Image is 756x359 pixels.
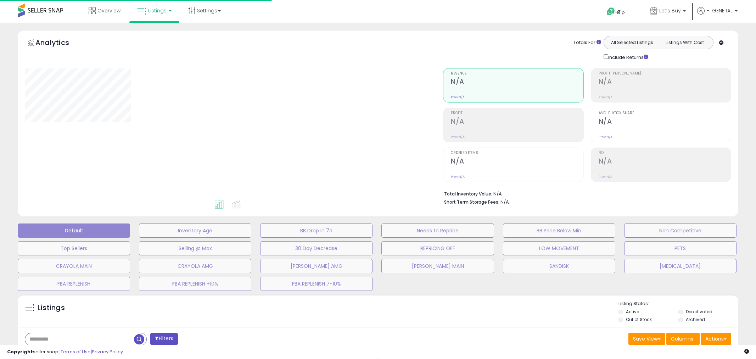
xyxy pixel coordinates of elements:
button: BB Drop in 7d [260,223,373,238]
h2: N/A [451,117,583,127]
h5: Analytics [35,38,83,49]
span: Help [615,9,625,15]
button: [PERSON_NAME] MAIN [381,259,494,273]
button: [PERSON_NAME] AMG [260,259,373,273]
span: Profit [451,111,583,115]
span: Avg. Buybox Share [599,111,731,115]
button: 30 Day Decrease [260,241,373,255]
span: ROI [599,151,731,155]
button: Non Competitive [624,223,737,238]
li: N/A [444,189,726,198]
b: Total Inventory Value: [444,191,492,197]
button: FBA REPLENISH [18,277,130,291]
span: Revenue [451,72,583,76]
button: CRAYOLA MAIN [18,259,130,273]
h2: N/A [599,157,731,167]
span: Overview [97,7,121,14]
small: Prev: N/A [599,95,612,99]
span: Listings [148,7,167,14]
h2: N/A [599,117,731,127]
button: BB Price Below Min [503,223,615,238]
button: Default [18,223,130,238]
div: Include Returns [598,53,657,61]
div: seller snap | | [7,349,123,355]
button: REPRICING OFF [381,241,494,255]
span: Profit [PERSON_NAME] [599,72,731,76]
button: FBA REPLENISH 7-10% [260,277,373,291]
button: FBA REPLENISH +10% [139,277,251,291]
a: Hi GENERAL [697,7,738,23]
button: Listings With Cost [658,38,711,47]
div: Totals For [573,39,601,46]
small: Prev: N/A [599,175,612,179]
small: Prev: N/A [451,175,465,179]
small: Prev: N/A [599,135,612,139]
h2: N/A [451,157,583,167]
a: Help [601,2,639,23]
button: CRAYOLA AMG [139,259,251,273]
h2: N/A [451,78,583,87]
button: Top Sellers [18,241,130,255]
span: Hi GENERAL [706,7,733,14]
span: N/A [500,199,509,205]
button: Needs to Reprice [381,223,494,238]
small: Prev: N/A [451,135,465,139]
b: Short Term Storage Fees: [444,199,499,205]
small: Prev: N/A [451,95,465,99]
h2: N/A [599,78,731,87]
button: Inventory Age [139,223,251,238]
button: LOW MOVEMENT [503,241,615,255]
span: Ordered Items [451,151,583,155]
button: SANDISK [503,259,615,273]
button: PETS [624,241,737,255]
strong: Copyright [7,348,33,355]
button: Selling @ Max [139,241,251,255]
i: Get Help [606,7,615,16]
button: [MEDICAL_DATA] [624,259,737,273]
span: Let’s Buy [659,7,681,14]
button: All Selected Listings [606,38,659,47]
